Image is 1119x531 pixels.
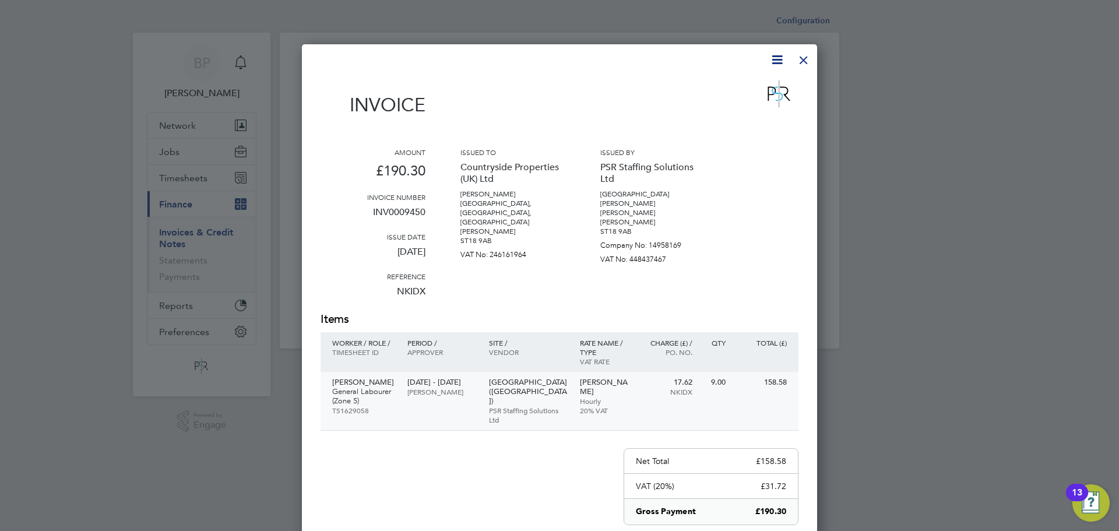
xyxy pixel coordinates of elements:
[636,506,696,518] p: Gross Payment
[321,241,425,272] p: [DATE]
[489,378,568,406] p: [GEOGRAPHIC_DATA] ([GEOGRAPHIC_DATA])
[321,272,425,281] h3: Reference
[642,347,692,357] p: Po. No.
[737,338,787,347] p: Total (£)
[407,387,477,396] p: [PERSON_NAME]
[489,406,568,424] p: PSR Staffing Solutions Ltd
[580,357,631,366] p: VAT rate
[600,208,705,217] p: [PERSON_NAME]
[1072,484,1110,522] button: Open Resource Center, 13 new notifications
[600,147,705,157] h3: Issued by
[460,189,565,227] p: [PERSON_NAME][GEOGRAPHIC_DATA], [GEOGRAPHIC_DATA], [GEOGRAPHIC_DATA]
[642,338,692,347] p: Charge (£) /
[600,217,705,227] p: [PERSON_NAME]
[321,311,798,328] h2: Items
[600,157,705,189] p: PSR Staffing Solutions Ltd
[321,157,425,192] p: £190.30
[332,347,396,357] p: Timesheet ID
[489,338,568,347] p: Site /
[1072,493,1082,508] div: 13
[321,94,425,116] h1: Invoice
[580,406,631,415] p: 20% VAT
[755,506,786,518] p: £190.30
[704,378,726,387] p: 9.00
[460,227,565,236] p: [PERSON_NAME]
[332,338,396,347] p: Worker / Role /
[636,481,674,491] p: VAT (20%)
[321,202,425,232] p: INV0009450
[460,147,565,157] h3: Issued to
[407,347,477,357] p: Approver
[600,236,705,250] p: Company No: 14958169
[489,347,568,357] p: Vendor
[407,338,477,347] p: Period /
[580,396,631,406] p: Hourly
[460,245,565,259] p: VAT No: 246161964
[704,338,726,347] p: QTY
[460,236,565,245] p: ST18 9AB
[332,406,396,415] p: TS1629058
[600,189,705,208] p: [GEOGRAPHIC_DATA][PERSON_NAME]
[321,232,425,241] h3: Issue date
[737,378,787,387] p: 158.58
[460,157,565,189] p: Countryside Properties (UK) Ltd
[636,456,669,466] p: Net Total
[321,147,425,157] h3: Amount
[642,378,692,387] p: 17.62
[332,378,396,387] p: [PERSON_NAME]
[321,281,425,311] p: NKIDX
[761,481,786,491] p: £31.72
[600,250,705,264] p: VAT No: 448437467
[580,378,631,396] p: [PERSON_NAME]
[756,456,786,466] p: £158.58
[332,387,396,406] p: General Labourer (Zone 5)
[642,387,692,396] p: NKIDX
[760,76,798,111] img: psrsolutions-logo-remittance.png
[600,227,705,236] p: ST18 9AB
[321,192,425,202] h3: Invoice number
[580,338,631,357] p: Rate name / type
[407,378,477,387] p: [DATE] - [DATE]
